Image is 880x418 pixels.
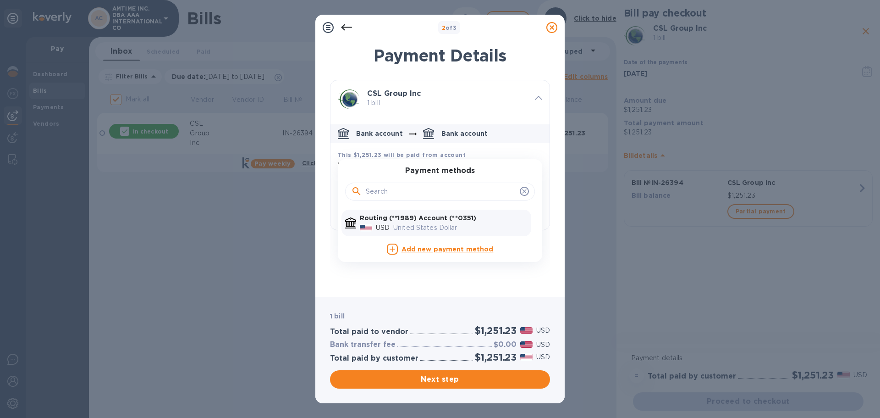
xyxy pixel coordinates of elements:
[356,129,403,138] p: Bank account
[405,167,475,175] h3: Payment methods
[442,24,445,31] span: 2
[536,326,550,335] p: USD
[442,24,457,31] b: of 3
[393,223,528,233] p: United States Dollar
[367,98,528,108] p: 1 bill
[520,354,533,360] img: USD
[330,354,418,363] h3: Total paid by customer
[366,185,516,199] input: Search
[475,325,517,336] h2: $1,251.23
[520,341,533,348] img: USD
[338,151,466,158] b: This $1,251.23 will be paid from account
[367,89,421,98] b: CSL Group Inc
[536,340,550,350] p: USD
[441,129,488,138] p: Bank account
[330,46,550,65] h1: Payment Details
[401,245,494,253] b: Add new payment method
[520,327,533,334] img: USD
[330,340,396,349] h3: Bank transfer fee
[330,328,408,336] h3: Total paid to vendor
[330,312,345,320] b: 1 bill
[360,225,372,231] img: USD
[494,340,517,349] h3: $0.00
[536,352,550,362] p: USD
[475,351,517,363] h2: $1,251.23
[330,370,550,389] button: Next step
[376,223,390,233] p: USD
[337,374,543,385] span: Next step
[330,121,550,230] div: default-method
[360,214,476,222] b: Routing (**1989) Account (**0351)
[330,80,550,117] div: CSL Group Inc 1 bill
